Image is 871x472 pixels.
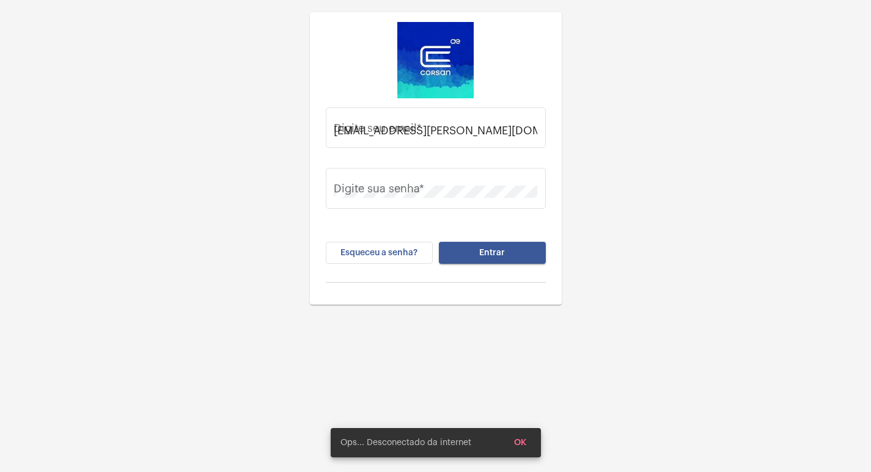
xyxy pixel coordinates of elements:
[439,242,546,264] button: Entrar
[334,125,537,137] input: Digite seu email
[504,432,536,454] button: OK
[340,437,471,449] span: Ops... Desconectado da internet
[326,242,433,264] button: Esqueceu a senha?
[514,438,526,447] span: OK
[340,249,417,257] span: Esqueceu a senha?
[397,22,474,98] img: d4669ae0-8c07-2337-4f67-34b0df7f5ae4.jpeg
[479,249,505,257] span: Entrar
